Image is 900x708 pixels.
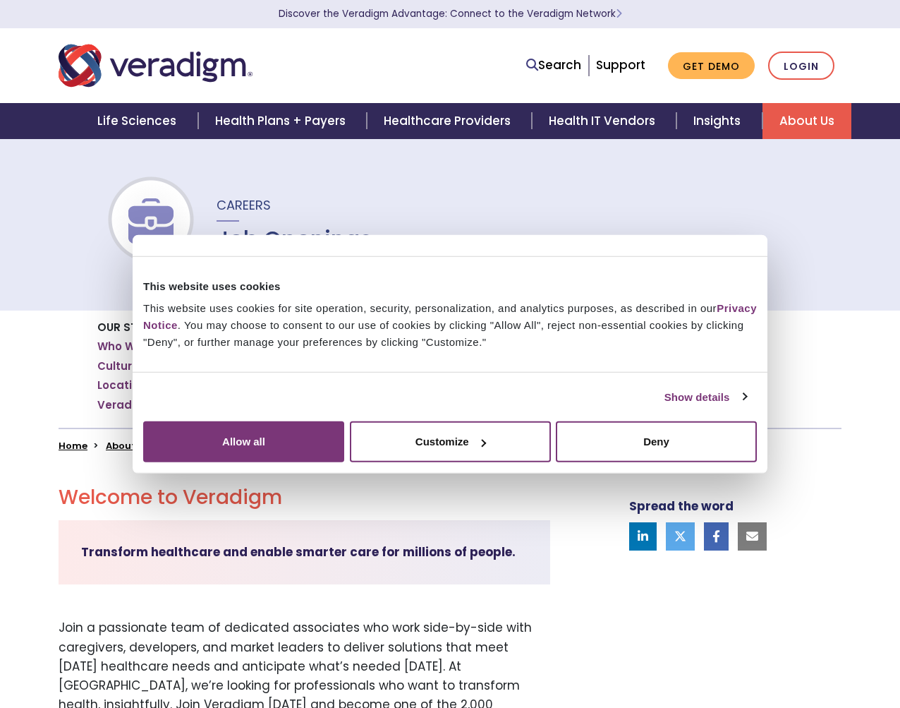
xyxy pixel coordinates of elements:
button: Allow all [143,421,344,462]
span: Learn More [616,7,622,20]
a: Show details [664,388,746,405]
a: Home [59,439,87,452]
div: This website uses cookies for site operation, security, personalization, and analytics purposes, ... [143,300,757,351]
img: Veradigm logo [59,42,253,89]
a: Health IT Vendors [532,103,676,139]
button: Deny [556,421,757,462]
a: Culture and Values [97,359,206,373]
span: Careers [217,196,271,214]
a: Veradigm Network [97,398,203,412]
a: Locations [97,378,152,392]
a: Who We Are [97,340,164,354]
a: Health Plans + Payers [198,103,367,139]
strong: Transform healthcare and enable smarter care for millions of people. [81,544,516,560]
a: Life Sciences [80,103,197,139]
a: Support [596,56,645,73]
a: Get Demo [668,52,755,80]
a: Discover the Veradigm Advantage: Connect to the Veradigm NetworkLearn More [279,7,622,20]
button: Customize [350,421,551,462]
a: About Us [106,439,149,452]
a: Search [526,56,581,75]
a: About Us [762,103,851,139]
a: Healthcare Providers [367,103,532,139]
strong: Spread the word [629,498,734,515]
h1: Job Openings [217,226,372,253]
a: Privacy Notice [143,302,757,331]
a: Login [768,52,834,80]
a: Insights [676,103,762,139]
div: This website uses cookies [143,277,757,294]
h2: Welcome to Veradigm [59,486,550,510]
